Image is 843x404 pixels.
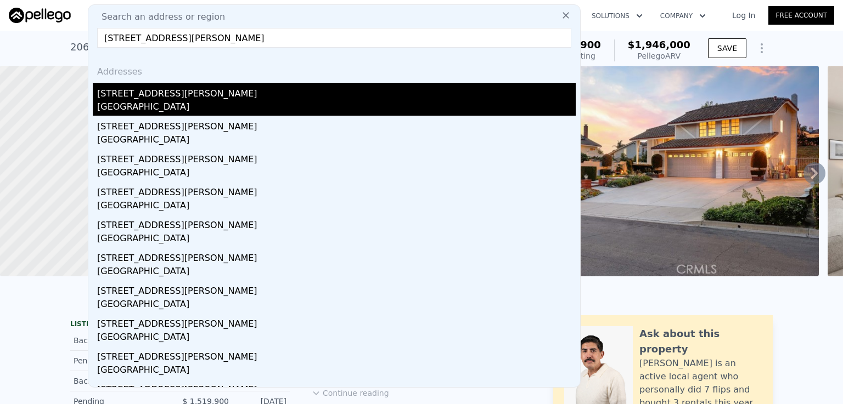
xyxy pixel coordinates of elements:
span: $1,946,000 [628,39,690,50]
div: [GEOGRAPHIC_DATA] [97,363,576,379]
div: [STREET_ADDRESS][PERSON_NAME] [97,247,576,265]
input: Enter an address, city, region, neighborhood or zip code [97,28,571,48]
div: [GEOGRAPHIC_DATA] [97,331,576,346]
button: Solutions [583,6,651,26]
button: Continue reading [312,388,389,399]
div: Back On Market [74,335,171,346]
div: [STREET_ADDRESS][PERSON_NAME] [97,181,576,199]
div: 20681 [GEOGRAPHIC_DATA] , [PERSON_NAME] , CA 92886 [70,39,352,55]
div: Pending [74,355,171,366]
img: Pellego [9,8,71,23]
a: Free Account [768,6,834,25]
div: Pellego ARV [628,50,690,61]
div: [STREET_ADDRESS][PERSON_NAME] [97,346,576,363]
div: Back On Market [74,375,171,386]
button: SAVE [708,38,746,58]
div: [GEOGRAPHIC_DATA] [97,166,576,181]
div: [STREET_ADDRESS][PERSON_NAME] [97,379,576,396]
span: Search an address or region [93,10,225,24]
a: Log In [719,10,768,21]
div: LISTING & SALE HISTORY [70,320,290,331]
div: [STREET_ADDRESS][PERSON_NAME] [97,116,576,133]
div: [STREET_ADDRESS][PERSON_NAME] [97,149,576,166]
div: [GEOGRAPHIC_DATA] [97,232,576,247]
div: [STREET_ADDRESS][PERSON_NAME] [97,214,576,232]
div: [GEOGRAPHIC_DATA] [97,100,576,116]
div: [GEOGRAPHIC_DATA] [97,265,576,280]
div: [STREET_ADDRESS][PERSON_NAME] [97,280,576,298]
div: [GEOGRAPHIC_DATA] [97,133,576,149]
div: [GEOGRAPHIC_DATA] [97,199,576,214]
div: Addresses [93,56,576,83]
button: Company [651,6,715,26]
div: [STREET_ADDRESS][PERSON_NAME] [97,83,576,100]
div: Ask about this property [639,326,762,357]
img: Sale: 167653607 Parcel: 63257794 [502,66,819,276]
div: [GEOGRAPHIC_DATA] [97,298,576,313]
div: [STREET_ADDRESS][PERSON_NAME] [97,313,576,331]
button: Show Options [751,37,773,59]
